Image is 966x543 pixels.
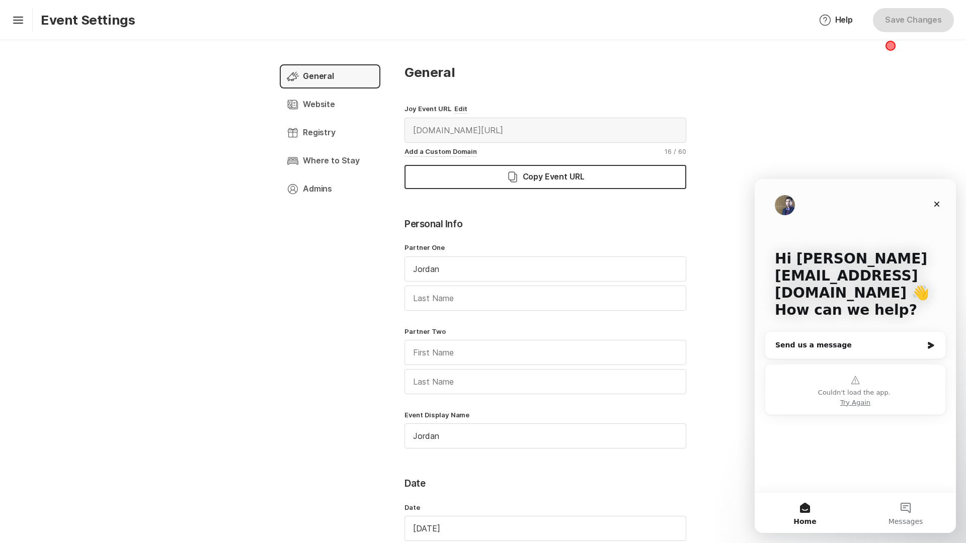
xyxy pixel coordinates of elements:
[405,286,686,310] input: Last Name
[303,127,336,138] p: Registry
[405,104,451,114] p: Joy Event URL
[405,217,686,231] p: Personal Info
[454,104,468,114] button: Joy Event URL
[405,327,686,336] label: Partner Two
[41,12,135,28] p: Event Settings
[405,477,686,491] p: Date
[665,147,686,156] p: 16 / 60
[405,503,686,512] label: Date
[405,64,686,80] p: General
[405,516,686,540] input: MM/DD/YYYY
[303,155,360,166] p: Where to Stay
[303,184,332,195] p: Admins
[405,257,686,281] input: First Name
[405,370,686,394] input: Last Name
[405,165,686,189] button: Copy Event URL
[405,243,686,252] label: Partner One
[303,99,335,110] p: Website
[405,147,477,156] button: Add a Custom Domain
[873,8,954,32] button: Save Changes
[303,71,334,82] p: General
[405,410,686,419] label: Event Display Name
[807,8,865,32] button: Help
[405,340,686,365] input: First Name
[755,179,956,533] iframe: Intercom live chat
